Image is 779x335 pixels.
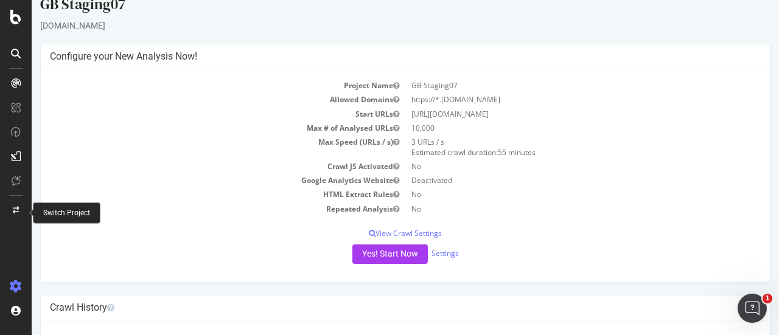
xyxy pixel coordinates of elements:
td: Repeated Analysis [18,202,374,216]
td: Deactivated [374,173,729,187]
td: Max Speed (URLs / s) [18,135,374,159]
td: 3 URLs / s Estimated crawl duration: [374,135,729,159]
button: Yes! Start Now [321,244,396,264]
td: Google Analytics Website [18,173,374,187]
h4: Crawl History [18,302,729,314]
td: https://*.[DOMAIN_NAME] [374,92,729,106]
td: Start URLs [18,107,374,121]
a: Settings [400,248,427,258]
td: Max # of Analysed URLs [18,121,374,135]
td: GB Staging07 [374,78,729,92]
td: No [374,187,729,201]
div: Switch Project [43,208,90,218]
td: 10,000 [374,121,729,135]
td: HTML Extract Rules [18,187,374,201]
div: [DOMAIN_NAME] [9,19,739,32]
td: Crawl JS Activated [18,159,374,173]
td: No [374,202,729,216]
td: Allowed Domains [18,92,374,106]
td: Project Name [18,78,374,92]
p: View Crawl Settings [18,228,729,238]
iframe: Intercom live chat [738,294,767,323]
td: No [374,159,729,173]
h4: Configure your New Analysis Now! [18,50,729,63]
td: [URL][DOMAIN_NAME] [374,107,729,121]
span: 55 minutes [466,147,504,157]
span: 1 [763,294,772,303]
